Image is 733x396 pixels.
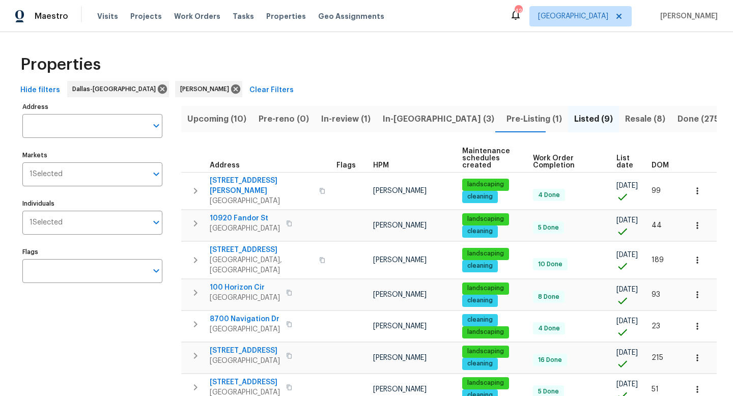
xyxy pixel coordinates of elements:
[373,354,427,361] span: [PERSON_NAME]
[210,282,280,293] span: 100 Horizon Cir
[383,112,494,126] span: In-[GEOGRAPHIC_DATA] (3)
[210,255,313,275] span: [GEOGRAPHIC_DATA], [GEOGRAPHIC_DATA]
[463,262,497,270] span: cleaning
[463,296,497,305] span: cleaning
[373,291,427,298] span: [PERSON_NAME]
[210,245,313,255] span: [STREET_ADDRESS]
[210,324,280,334] span: [GEOGRAPHIC_DATA]
[318,11,384,21] span: Geo Assignments
[463,359,497,368] span: cleaning
[249,84,294,97] span: Clear Filters
[616,251,638,259] span: [DATE]
[463,284,508,293] span: landscaping
[72,84,160,94] span: Dallas-[GEOGRAPHIC_DATA]
[506,112,562,126] span: Pre-Listing (1)
[652,323,660,330] span: 23
[534,324,564,333] span: 4 Done
[534,223,563,232] span: 5 Done
[175,81,242,97] div: [PERSON_NAME]
[616,155,634,169] span: List date
[656,11,718,21] span: [PERSON_NAME]
[463,192,497,201] span: cleaning
[210,162,240,169] span: Address
[22,152,162,158] label: Markets
[652,222,662,229] span: 44
[210,176,313,196] span: [STREET_ADDRESS][PERSON_NAME]
[463,249,508,258] span: landscaping
[652,386,659,393] span: 51
[174,11,220,21] span: Work Orders
[463,180,508,189] span: landscaping
[30,170,63,179] span: 1 Selected
[463,347,508,356] span: landscaping
[210,314,280,324] span: 8700 Navigation Dr
[149,215,163,230] button: Open
[652,162,669,169] span: DOM
[259,112,309,126] span: Pre-reno (0)
[616,381,638,388] span: [DATE]
[616,318,638,325] span: [DATE]
[534,293,563,301] span: 8 Done
[321,112,371,126] span: In-review (1)
[245,81,298,100] button: Clear Filters
[149,167,163,181] button: Open
[22,104,162,110] label: Address
[463,328,508,336] span: landscaping
[22,201,162,207] label: Individuals
[534,356,566,364] span: 16 Done
[534,260,567,269] span: 10 Done
[463,215,508,223] span: landscaping
[616,349,638,356] span: [DATE]
[22,249,162,255] label: Flags
[534,191,564,200] span: 4 Done
[533,155,599,169] span: Work Order Completion
[210,293,280,303] span: [GEOGRAPHIC_DATA]
[373,386,427,393] span: [PERSON_NAME]
[463,227,497,236] span: cleaning
[97,11,118,21] span: Visits
[187,112,246,126] span: Upcoming (10)
[652,187,661,194] span: 99
[616,286,638,293] span: [DATE]
[20,60,101,70] span: Properties
[463,316,497,324] span: cleaning
[130,11,162,21] span: Projects
[515,6,522,16] div: 42
[652,354,663,361] span: 215
[210,377,280,387] span: [STREET_ADDRESS]
[373,162,389,169] span: HPM
[373,257,427,264] span: [PERSON_NAME]
[266,11,306,21] span: Properties
[67,81,169,97] div: Dallas-[GEOGRAPHIC_DATA]
[149,264,163,278] button: Open
[16,81,64,100] button: Hide filters
[462,148,516,169] span: Maintenance schedules created
[616,182,638,189] span: [DATE]
[678,112,722,126] span: Done (275)
[180,84,233,94] span: [PERSON_NAME]
[373,222,427,229] span: [PERSON_NAME]
[210,213,280,223] span: 10920 Fandor St
[538,11,608,21] span: [GEOGRAPHIC_DATA]
[210,346,280,356] span: [STREET_ADDRESS]
[149,119,163,133] button: Open
[30,218,63,227] span: 1 Selected
[210,196,313,206] span: [GEOGRAPHIC_DATA]
[652,257,664,264] span: 189
[210,223,280,234] span: [GEOGRAPHIC_DATA]
[373,323,427,330] span: [PERSON_NAME]
[373,187,427,194] span: [PERSON_NAME]
[625,112,665,126] span: Resale (8)
[233,13,254,20] span: Tasks
[574,112,613,126] span: Listed (9)
[652,291,660,298] span: 93
[534,387,563,396] span: 5 Done
[20,84,60,97] span: Hide filters
[35,11,68,21] span: Maestro
[336,162,356,169] span: Flags
[616,217,638,224] span: [DATE]
[463,379,508,387] span: landscaping
[210,356,280,366] span: [GEOGRAPHIC_DATA]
